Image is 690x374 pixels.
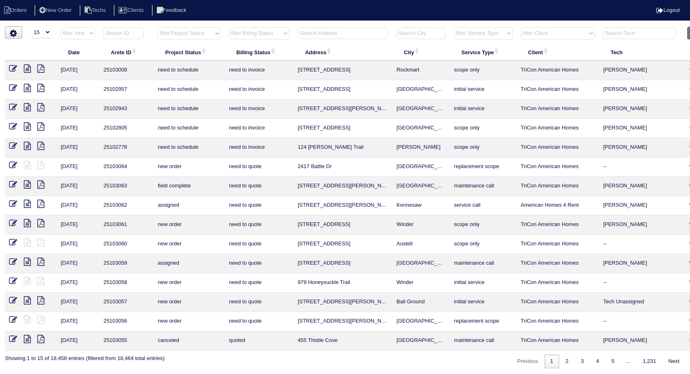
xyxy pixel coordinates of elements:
td: TriCon American Homes [517,138,599,157]
td: TriCon American Homes [517,177,599,196]
td: [GEOGRAPHIC_DATA] [392,119,450,138]
td: [STREET_ADDRESS] [293,215,392,235]
td: American Homes 4 Rent [517,196,599,215]
td: need to schedule [154,138,225,157]
td: need to invoice [225,61,293,80]
td: new order [154,215,225,235]
td: [GEOGRAPHIC_DATA] [392,157,450,177]
td: TriCon American Homes [517,80,599,99]
th: Client: activate to sort column ascending [517,44,599,61]
td: service call [450,196,516,215]
td: 25103008 [99,61,154,80]
td: [DATE] [57,177,99,196]
a: 1,231 [637,355,662,368]
input: Search Tech [603,28,676,39]
td: [GEOGRAPHIC_DATA] [392,331,450,351]
td: need to quote [225,196,293,215]
td: new order [154,157,225,177]
td: TriCon American Homes [517,215,599,235]
li: Clients [114,5,150,16]
th: Service Type: activate to sort column ascending [450,44,516,61]
td: [DATE] [57,157,99,177]
th: City: activate to sort column ascending [392,44,450,61]
td: initial service [450,273,516,293]
a: Next [662,355,685,368]
td: new order [154,273,225,293]
a: 2 [560,355,574,368]
td: [DATE] [57,99,99,119]
td: need to invoice [225,119,293,138]
a: New Order [34,7,78,13]
td: [STREET_ADDRESS][PERSON_NAME] [293,196,392,215]
td: [PERSON_NAME] [599,196,683,215]
th: Tech [599,44,683,61]
th: Address: activate to sort column ascending [293,44,392,61]
th: Date [57,44,99,61]
td: 25103055 [99,331,154,351]
td: [GEOGRAPHIC_DATA] [392,80,450,99]
td: 25103057 [99,293,154,312]
td: [DATE] [57,138,99,157]
td: TriCon American Homes [517,273,599,293]
th: Arete ID: activate to sort column ascending [99,44,154,61]
td: [STREET_ADDRESS] [293,119,392,138]
a: 3 [575,355,589,368]
div: Showing 1 to 15 of 18,458 entries (filtered from 18,464 total entries) [5,351,165,362]
td: [DATE] [57,235,99,254]
td: need to schedule [154,80,225,99]
td: TriCon American Homes [517,157,599,177]
td: need to quote [225,235,293,254]
a: 5 [605,355,620,368]
td: 25103059 [99,254,154,273]
td: need to invoice [225,99,293,119]
td: [PERSON_NAME] [599,215,683,235]
td: [DATE] [57,331,99,351]
td: need to quote [225,177,293,196]
td: assigned [154,196,225,215]
a: Techs [80,7,112,13]
td: 25103064 [99,157,154,177]
td: initial service [450,293,516,312]
td: need to quote [225,254,293,273]
td: [PERSON_NAME] [392,138,450,157]
th: Project Status: activate to sort column ascending [154,44,225,61]
td: field complete [154,177,225,196]
td: 25103056 [99,312,154,331]
th: Billing Status: activate to sort column ascending [225,44,293,61]
td: maintenance call [450,177,516,196]
td: quoted [225,331,293,351]
span: … [620,358,636,364]
td: canceled [154,331,225,351]
td: 25103061 [99,215,154,235]
td: TriCon American Homes [517,331,599,351]
td: [PERSON_NAME] [599,61,683,80]
td: [PERSON_NAME] [599,138,683,157]
td: -- [599,312,683,331]
td: replacement scope [450,312,516,331]
td: [PERSON_NAME] [599,331,683,351]
input: Search City [397,28,446,39]
td: 25102778 [99,138,154,157]
td: need to quote [225,273,293,293]
input: Search Address [298,28,388,39]
input: Search ID [103,28,144,39]
td: scope only [450,235,516,254]
td: 25102957 [99,80,154,99]
td: need to invoice [225,80,293,99]
td: Austell [392,235,450,254]
td: need to schedule [154,119,225,138]
td: initial service [450,80,516,99]
td: -- [599,235,683,254]
td: 25102943 [99,99,154,119]
td: [PERSON_NAME] [599,119,683,138]
td: TriCon American Homes [517,119,599,138]
td: assigned [154,254,225,273]
td: [DATE] [57,293,99,312]
td: [DATE] [57,312,99,331]
td: new order [154,293,225,312]
td: [PERSON_NAME] [599,99,683,119]
td: need to quote [225,157,293,177]
td: maintenance call [450,331,516,351]
a: 4 [590,355,605,368]
td: need to quote [225,215,293,235]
